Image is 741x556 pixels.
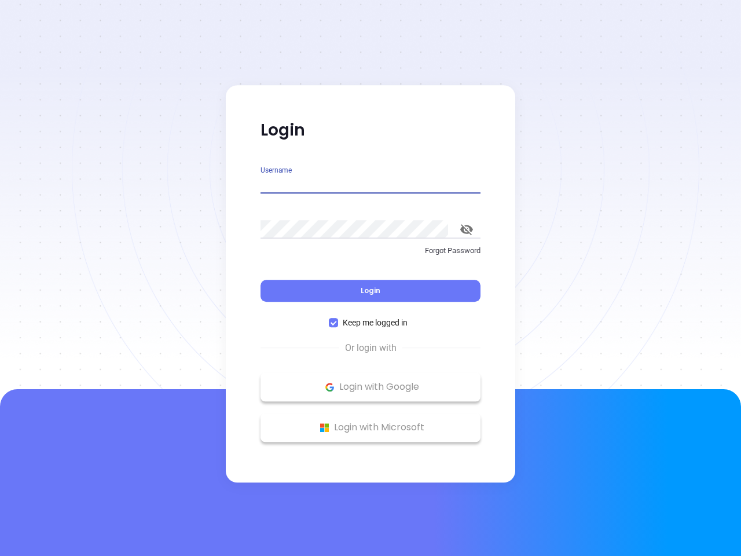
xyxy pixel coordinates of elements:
[339,341,402,355] span: Or login with
[266,378,475,396] p: Login with Google
[261,245,480,266] a: Forgot Password
[261,413,480,442] button: Microsoft Logo Login with Microsoft
[338,316,412,329] span: Keep me logged in
[317,420,332,435] img: Microsoft Logo
[361,286,380,295] span: Login
[261,245,480,257] p: Forgot Password
[261,280,480,302] button: Login
[453,215,480,243] button: toggle password visibility
[261,372,480,401] button: Google Logo Login with Google
[322,380,337,394] img: Google Logo
[261,120,480,141] p: Login
[261,167,292,174] label: Username
[266,419,475,436] p: Login with Microsoft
